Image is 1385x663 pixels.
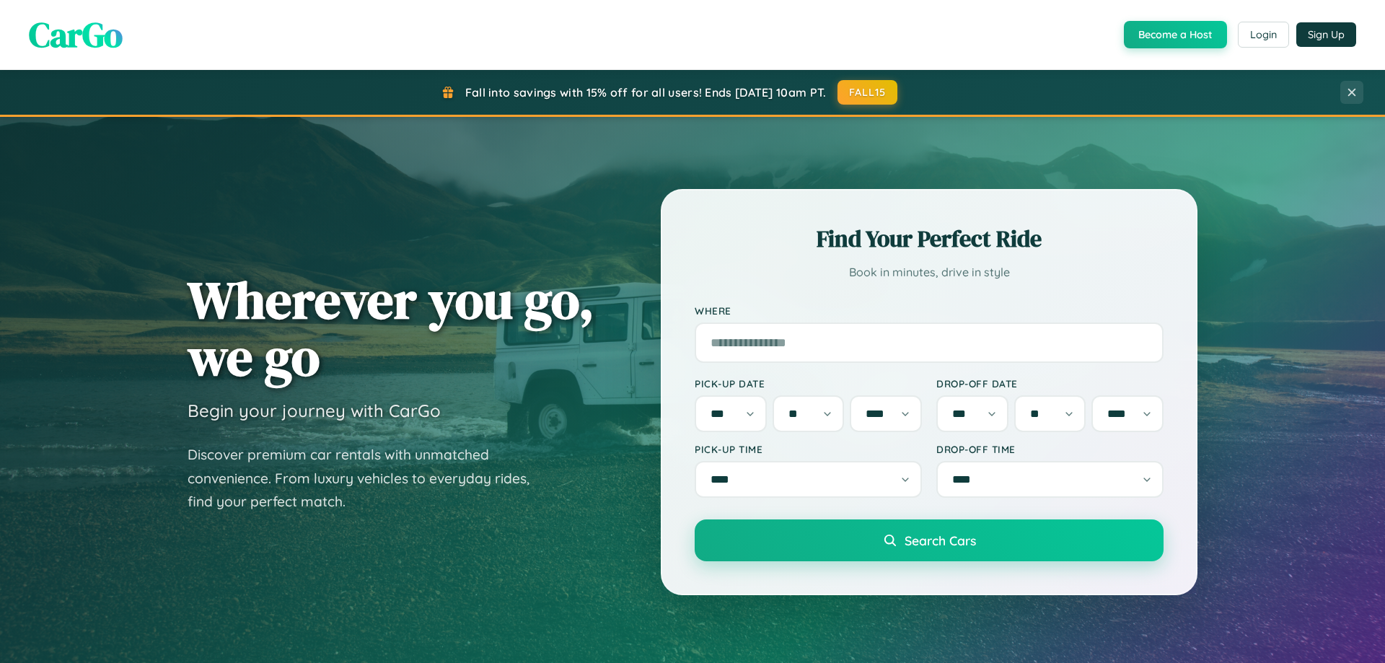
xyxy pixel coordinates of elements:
h2: Find Your Perfect Ride [695,223,1164,255]
p: Discover premium car rentals with unmatched convenience. From luxury vehicles to everyday rides, ... [188,443,548,514]
label: Pick-up Time [695,443,922,455]
button: Search Cars [695,519,1164,561]
span: Fall into savings with 15% off for all users! Ends [DATE] 10am PT. [465,85,827,100]
h3: Begin your journey with CarGo [188,400,441,421]
label: Pick-up Date [695,377,922,390]
button: Sign Up [1296,22,1356,47]
span: CarGo [29,11,123,58]
label: Drop-off Date [936,377,1164,390]
button: Login [1238,22,1289,48]
span: Search Cars [905,532,976,548]
button: Become a Host [1124,21,1227,48]
h1: Wherever you go, we go [188,271,594,385]
label: Drop-off Time [936,443,1164,455]
label: Where [695,304,1164,317]
button: FALL15 [837,80,898,105]
p: Book in minutes, drive in style [695,262,1164,283]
